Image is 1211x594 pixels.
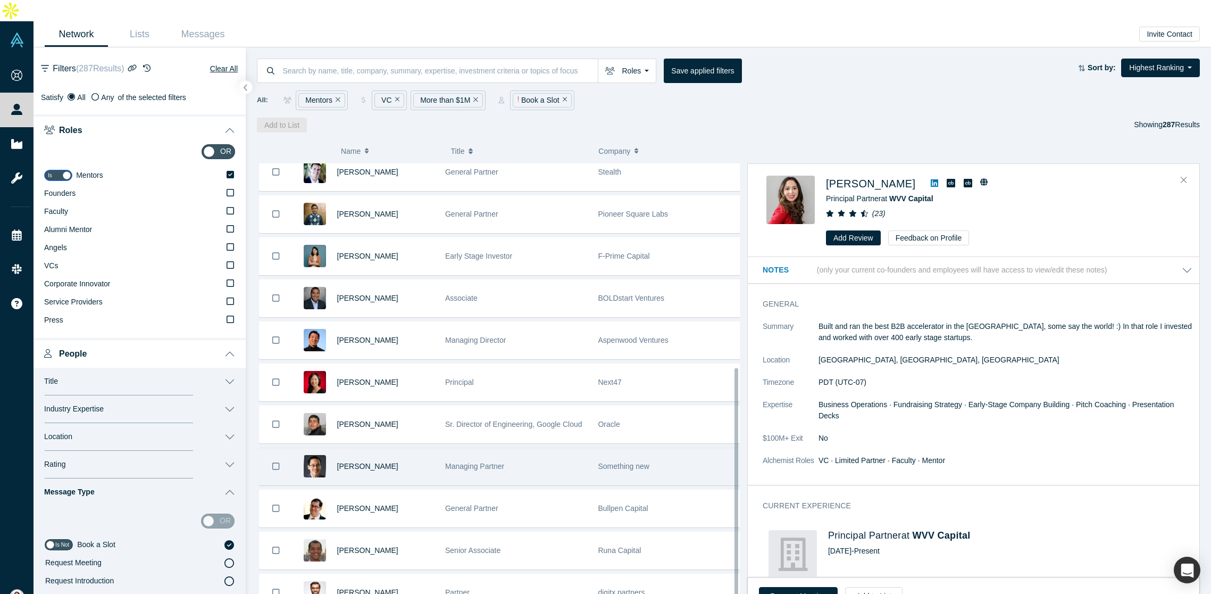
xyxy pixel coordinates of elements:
span: All [77,93,86,102]
dt: Location [763,354,819,377]
dt: Alchemist Roles [763,455,819,477]
span: [PERSON_NAME] [337,168,398,176]
span: Founders [44,189,76,197]
span: Principal [445,378,474,386]
a: [PERSON_NAME] [337,462,398,471]
button: Add to List [257,118,307,133]
div: Book a Slot [513,93,572,108]
span: VCs [44,261,58,270]
button: Roles [598,59,656,83]
span: Senior Associate [445,546,500,555]
img: Thirumalesh Reddy's Profile Image [304,413,326,435]
dd: VC · Limited Partner · Faculty · Mentor [819,455,1192,466]
div: VC [374,93,404,108]
button: Bookmark [260,364,293,401]
span: Service Providers [44,298,103,306]
a: [PERSON_NAME] [337,546,398,555]
span: Filters [53,62,124,75]
p: Built and ran the best B2B accelerator in the [GEOGRAPHIC_DATA], some say the world! :) In that r... [819,321,1192,343]
h3: Current Experience [763,500,1177,511]
button: Roles [34,114,246,144]
dd: No [819,433,1192,444]
img: Alchemist Vault Logo [10,32,24,47]
img: Danielle D'Agostaro's Profile Image [766,176,815,224]
span: Runa Capital [598,546,641,555]
span: Faculty [44,207,68,216]
img: Homan Yuen's Profile Image [304,455,326,477]
div: More than $1M [413,93,483,108]
button: Highest Ranking [1121,59,1200,77]
button: Bookmark [260,238,293,275]
span: Request Meeting [45,558,102,567]
a: [PERSON_NAME] [337,252,398,260]
span: Early Stage Investor [445,252,512,260]
a: [PERSON_NAME] [826,178,915,189]
button: Bookmark [260,280,293,317]
button: People [34,338,246,368]
span: Rating [44,460,65,469]
button: Close [1176,172,1192,189]
a: [PERSON_NAME] [337,378,398,386]
button: Feedback on Profile [888,230,970,245]
span: All: [257,95,268,105]
img: Tanguy Chau's Profile Image [304,161,326,183]
span: Sr. Director of Engineering, Google Cloud [445,420,582,428]
button: Name [341,140,440,162]
span: Associate [445,294,478,302]
span: WVV Capital [889,194,933,203]
dt: Summary [763,321,819,354]
span: General Partner [445,504,498,513]
span: Principal Partner at [826,194,933,203]
span: People [59,349,87,359]
a: Lists [108,22,171,47]
button: Bookmark [260,406,293,443]
span: Location [44,432,72,441]
button: Bookmark [260,322,293,359]
strong: Sort by: [1088,63,1116,72]
span: Any [101,93,114,102]
span: Alumni Mentor [44,225,92,234]
button: Bookmark [260,154,293,191]
button: Bookmark [260,448,293,485]
input: Search by name, title, company, summary, expertise, investment criteria or topics of focus [282,58,598,83]
img: Steve Kishi's Profile Image [304,329,326,351]
button: Save applied filters [664,59,741,83]
img: Eric Wiesen's Profile Image [304,497,326,519]
img: Rocio Wu's Profile Image [304,245,326,267]
span: Press [44,316,63,324]
span: General Partner [445,210,498,218]
button: Bookmark [260,532,293,569]
button: Title [451,140,588,162]
a: Network [45,22,108,47]
span: Industry Expertise [44,405,104,414]
span: General Partner [445,168,498,176]
span: Name [341,140,361,162]
a: [PERSON_NAME] [337,420,398,428]
button: Bookmark [260,490,293,527]
div: Satisfy of the selected filters [41,92,238,103]
div: Mentors [298,93,345,108]
span: Something new [598,462,649,471]
span: Oracle [598,420,620,428]
a: [PERSON_NAME] [337,336,398,344]
img: Ching-Yu Hu's Profile Image [304,371,326,393]
span: ( 287 Results) [76,64,124,73]
span: Bullpen Capital [598,504,648,513]
span: [PERSON_NAME] [337,504,398,513]
strong: 287 [1163,120,1175,129]
a: [PERSON_NAME] [337,210,398,218]
span: Managing Partner [445,462,504,471]
span: Request Introduction [45,576,114,585]
span: Results [1163,120,1200,129]
a: [PERSON_NAME] [337,294,398,302]
span: Mentors [76,171,103,179]
span: Message Type [44,488,95,497]
button: Rating [34,451,246,478]
a: WVV Capital [912,530,970,541]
